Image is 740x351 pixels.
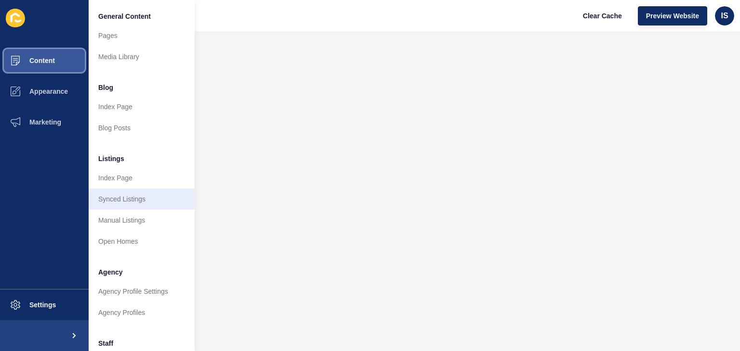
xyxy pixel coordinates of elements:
span: Listings [98,154,124,163]
button: Preview Website [638,6,707,25]
a: Synced Listings [89,188,195,210]
a: Blog Posts [89,117,195,138]
span: Preview Website [646,11,699,21]
span: Staff [98,338,113,348]
a: Agency Profile Settings [89,281,195,302]
a: Index Page [89,96,195,117]
a: Pages [89,25,195,46]
a: Media Library [89,46,195,67]
a: Index Page [89,167,195,188]
span: General Content [98,12,151,21]
button: Clear Cache [575,6,630,25]
a: Agency Profiles [89,302,195,323]
span: Clear Cache [583,11,622,21]
span: IS [721,11,728,21]
a: Open Homes [89,231,195,252]
a: Manual Listings [89,210,195,231]
span: Agency [98,267,123,277]
span: Blog [98,83,113,92]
